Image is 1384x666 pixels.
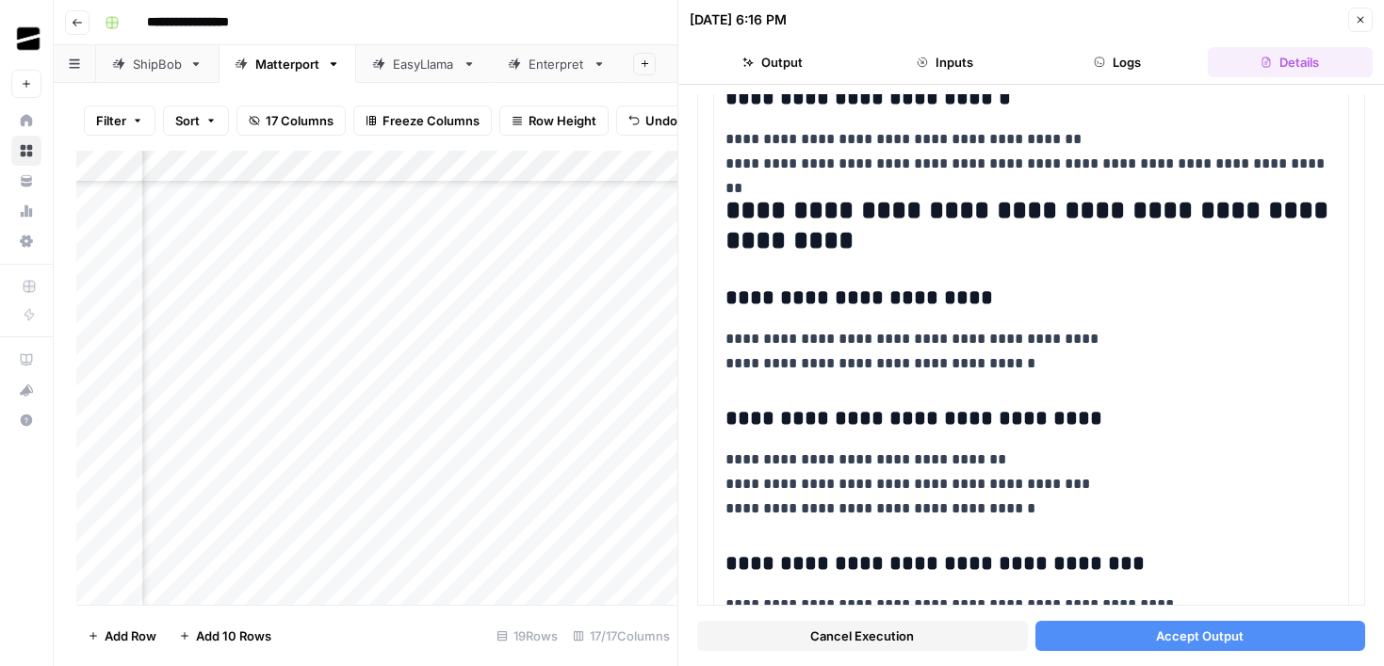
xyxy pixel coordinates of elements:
button: Add Row [76,621,168,651]
a: Browse [11,136,41,166]
div: [DATE] 6:16 PM [690,10,787,29]
button: Details [1208,47,1373,77]
div: What's new? [12,376,41,404]
a: Your Data [11,166,41,196]
span: Add 10 Rows [196,626,271,645]
span: Freeze Columns [383,111,480,130]
span: Filter [96,111,126,130]
div: Enterpret [529,55,585,73]
a: Home [11,106,41,136]
img: OGM Logo [11,22,45,56]
button: Inputs [862,47,1027,77]
div: 17/17 Columns [565,621,677,651]
div: ShipBob [133,55,182,73]
div: 19 Rows [489,621,565,651]
span: Cancel Execution [810,626,914,645]
button: Add 10 Rows [168,621,283,651]
a: EasyLlama [356,45,492,83]
span: Accept Output [1156,626,1244,645]
div: EasyLlama [393,55,455,73]
a: ShipBob [96,45,219,83]
a: Enterpret [492,45,622,83]
a: AirOps Academy [11,345,41,375]
button: Freeze Columns [353,106,492,136]
span: 17 Columns [266,111,334,130]
button: Workspace: OGM [11,15,41,62]
button: Output [690,47,855,77]
a: Matterport [219,45,356,83]
span: Sort [175,111,200,130]
a: Usage [11,196,41,226]
button: Logs [1035,47,1200,77]
button: Row Height [499,106,609,136]
button: Filter [84,106,155,136]
span: Undo [645,111,677,130]
span: Add Row [105,626,156,645]
span: Row Height [529,111,596,130]
a: Settings [11,226,41,256]
div: Matterport [255,55,319,73]
button: Cancel Execution [697,621,1028,651]
button: What's new? [11,375,41,405]
button: Help + Support [11,405,41,435]
button: Sort [163,106,229,136]
button: Undo [616,106,690,136]
button: Accept Output [1035,621,1366,651]
button: 17 Columns [236,106,346,136]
